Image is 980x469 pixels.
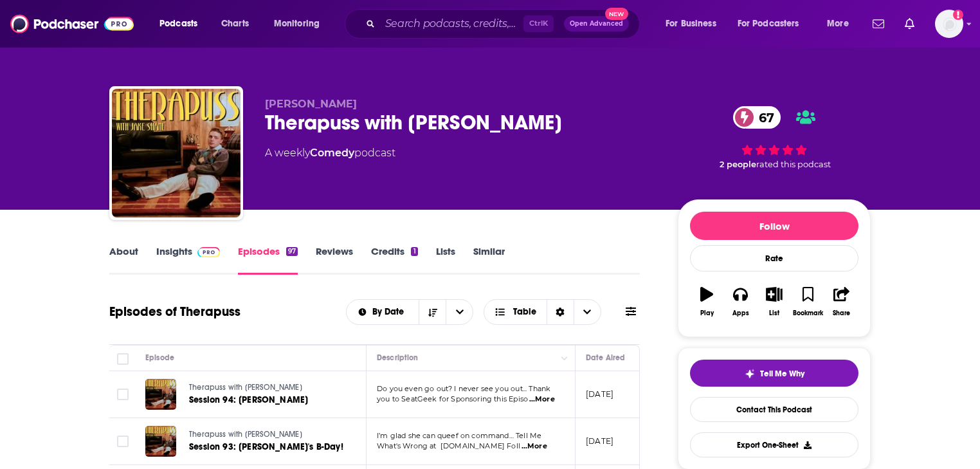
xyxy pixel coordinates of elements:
[793,309,823,317] div: Bookmark
[371,245,417,275] a: Credits1
[347,308,419,317] button: open menu
[189,383,302,392] span: Therapuss with [PERSON_NAME]
[935,10,963,38] button: Show profile menu
[513,308,536,317] span: Table
[265,98,357,110] span: [PERSON_NAME]
[867,13,889,35] a: Show notifications dropdown
[900,13,920,35] a: Show notifications dropdown
[657,14,732,34] button: open menu
[523,15,554,32] span: Ctrl K
[377,350,418,365] div: Description
[791,279,824,325] button: Bookmark
[274,15,320,33] span: Monitoring
[666,15,716,33] span: For Business
[690,432,858,457] button: Export One-Sheet
[522,441,547,452] span: ...More
[189,394,342,407] a: Session 94: [PERSON_NAME]
[436,245,455,275] a: Lists
[197,247,220,257] img: Podchaser Pro
[159,15,197,33] span: Podcasts
[346,299,474,325] h2: Choose List sort
[377,441,520,450] span: What's Wrong at ⁠ [DOMAIN_NAME] Foll
[825,279,858,325] button: Share
[827,15,849,33] span: More
[529,394,555,405] span: ...More
[586,389,613,400] p: [DATE]
[690,212,858,240] button: Follow
[286,247,298,256] div: 97
[690,279,723,325] button: Play
[411,247,417,256] div: 1
[189,441,343,454] a: Session 93: [PERSON_NAME]'s B-Day!
[953,10,963,20] svg: Add a profile image
[756,160,831,169] span: rated this podcast
[189,382,342,394] a: Therapuss with [PERSON_NAME]
[738,15,799,33] span: For Podcasters
[238,245,298,275] a: Episodes97
[833,309,850,317] div: Share
[357,9,652,39] div: Search podcasts, credits, & more...
[419,300,446,324] button: Sort Direction
[732,309,749,317] div: Apps
[564,16,629,32] button: Open AdvancedNew
[935,10,963,38] img: User Profile
[700,309,714,317] div: Play
[265,14,336,34] button: open menu
[690,360,858,387] button: tell me why sparkleTell Me Why
[473,245,505,275] a: Similar
[818,14,865,34] button: open menu
[723,279,757,325] button: Apps
[377,431,541,440] span: I’m glad she can queef on command… Tell Me
[213,14,257,34] a: Charts
[189,429,343,441] a: Therapuss with [PERSON_NAME]
[758,279,791,325] button: List
[769,309,779,317] div: List
[189,441,343,452] span: Session 93: [PERSON_NAME]'s B-Day!
[746,106,781,129] span: 67
[310,147,354,159] a: Comedy
[690,245,858,271] div: Rate
[557,351,572,366] button: Column Actions
[189,430,302,439] span: Therapuss with [PERSON_NAME]
[570,21,623,27] span: Open Advanced
[117,436,129,447] span: Toggle select row
[760,369,804,379] span: Tell Me Why
[150,14,214,34] button: open menu
[189,394,308,405] span: Session 94: [PERSON_NAME]
[935,10,963,38] span: Logged in as Bobhunt28
[690,397,858,422] a: Contact This Podcast
[729,14,818,34] button: open menu
[720,160,756,169] span: 2 people
[484,299,601,325] button: Choose View
[372,308,408,317] span: By Date
[678,98,871,178] div: 67 2 peoplerated this podcast
[745,369,755,379] img: tell me why sparkle
[733,106,781,129] a: 67
[377,384,550,393] span: Do you even go out? I never see you out... Thank
[156,245,220,275] a: InsightsPodchaser Pro
[112,89,240,217] img: Therapuss with Jake Shane
[10,12,134,36] img: Podchaser - Follow, Share and Rate Podcasts
[547,300,574,324] div: Sort Direction
[586,436,613,446] p: [DATE]
[145,350,174,365] div: Episode
[377,394,528,403] span: you to SeatGeek for Sponsoring this Episo
[586,350,625,365] div: Date Aired
[221,15,249,33] span: Charts
[109,245,138,275] a: About
[117,389,129,400] span: Toggle select row
[316,245,353,275] a: Reviews
[380,14,523,34] input: Search podcasts, credits, & more...
[265,145,395,161] div: A weekly podcast
[109,304,240,320] h1: Episodes of Therapuss
[446,300,473,324] button: open menu
[605,8,628,20] span: New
